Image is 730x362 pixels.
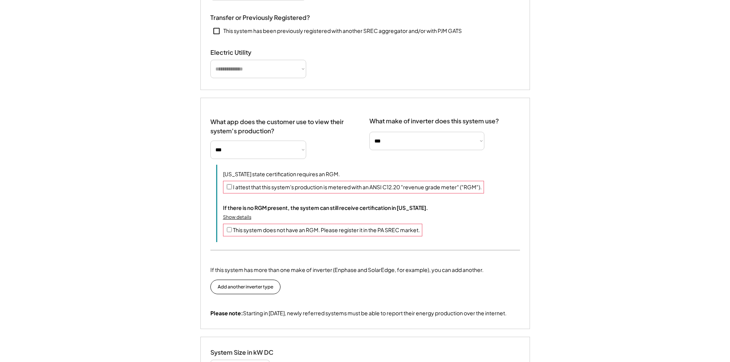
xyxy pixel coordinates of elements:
div: This system has been previously registered with another SREC aggregator and/or with PJM GATS [223,27,462,35]
div: If there is no RGM present, the system can still receive certification in [US_STATE]. [223,204,428,211]
button: Add another inverter type [210,280,281,294]
label: I attest that this system's production is metered with an ANSI C12.20 "revenue grade meter" ("RGM"). [233,183,482,190]
div: System Size in kW DC [210,349,287,357]
div: Electric Utility [210,49,287,57]
div: What app does the customer use to view their system's production? [210,110,354,136]
label: This system does not have an RGM. Please register it in the PA SREC market. [233,226,420,233]
div: Transfer or Previously Registered? [210,14,310,22]
div: If this system has more than one make of inverter (Enphase and SolarEdge, for example), you can a... [210,266,484,274]
div: What make of inverter does this system use? [369,110,499,127]
div: Show details [223,214,251,221]
strong: Please note: [210,310,243,316]
div: [US_STATE] state certification requires an RGM. [223,170,520,178]
div: Starting in [DATE], newly referred systems must be able to report their energy production over th... [210,310,507,317]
